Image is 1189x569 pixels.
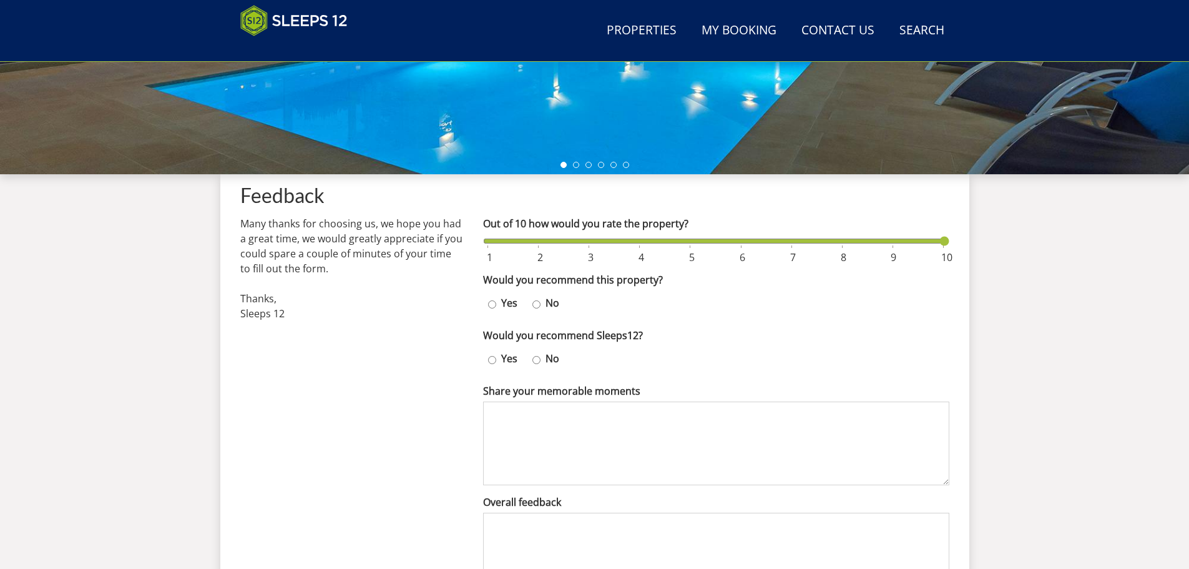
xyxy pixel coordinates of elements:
[240,216,463,321] p: Many thanks for choosing us, we hope you had a great time, we would greatly appreciate if you cou...
[894,17,949,45] a: Search
[496,351,522,366] label: Yes
[541,295,564,310] label: No
[483,272,949,287] label: Would you recommend this property?
[240,5,348,36] img: Sleeps 12
[483,495,949,510] label: Overall feedback
[483,328,949,343] label: Would you recommend Sleeps12?
[240,184,949,206] h1: Feedback
[483,216,949,231] label: Out of 10 how would you rate the property?
[483,383,949,398] label: Share your memorable moments
[697,17,781,45] a: My Booking
[541,351,564,366] label: No
[602,17,682,45] a: Properties
[496,295,522,310] label: Yes
[234,44,365,54] iframe: Customer reviews powered by Trustpilot
[796,17,879,45] a: Contact Us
